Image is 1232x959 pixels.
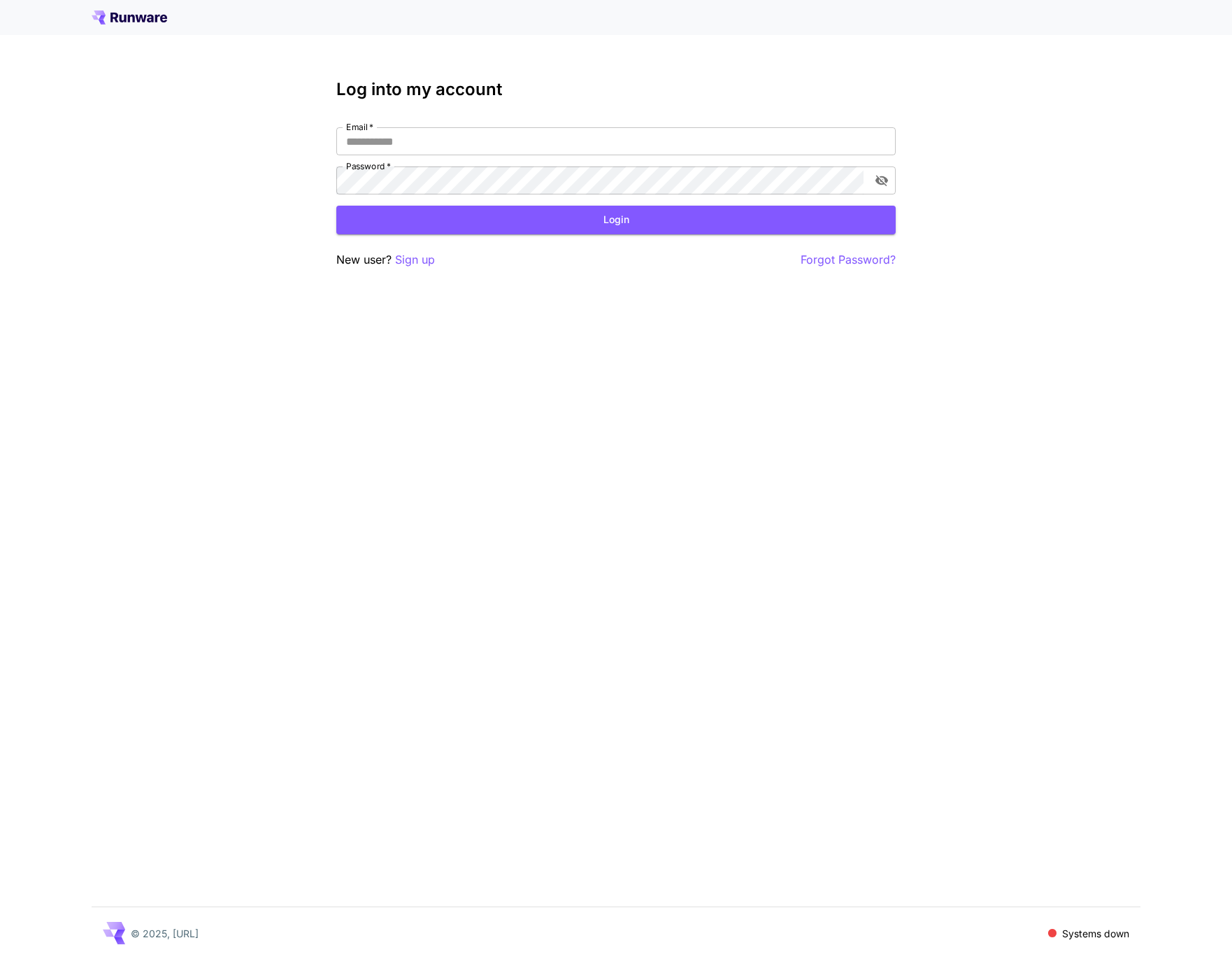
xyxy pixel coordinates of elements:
[336,80,896,99] h3: Log into my account
[346,160,391,172] label: Password
[346,121,373,133] label: Email
[801,251,896,269] button: Forgot Password?
[131,926,199,941] p: © 2025, [URL]
[869,168,894,193] button: toggle password visibility
[336,206,896,234] button: Login
[336,251,435,269] p: New user?
[1062,926,1129,941] p: Systems down
[395,251,435,269] button: Sign up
